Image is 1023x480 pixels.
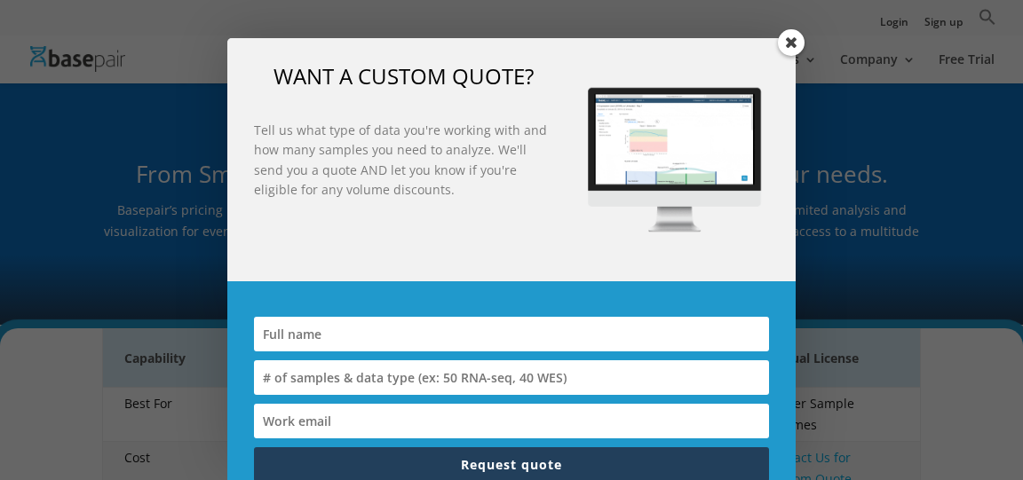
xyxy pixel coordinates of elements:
[254,122,547,198] strong: Tell us what type of data you're working with and how many samples you need to analyze. We'll sen...
[254,404,769,438] input: Work email
[254,317,769,351] input: Full name
[657,92,1012,402] iframe: Drift Widget Chat Window
[254,360,769,395] input: # of samples & data type (ex: 50 RNA-seq, 40 WES)
[934,391,1002,459] iframe: Drift Widget Chat Controller
[274,61,534,90] span: WANT A CUSTOM QUOTE?
[461,456,562,473] span: Request quote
